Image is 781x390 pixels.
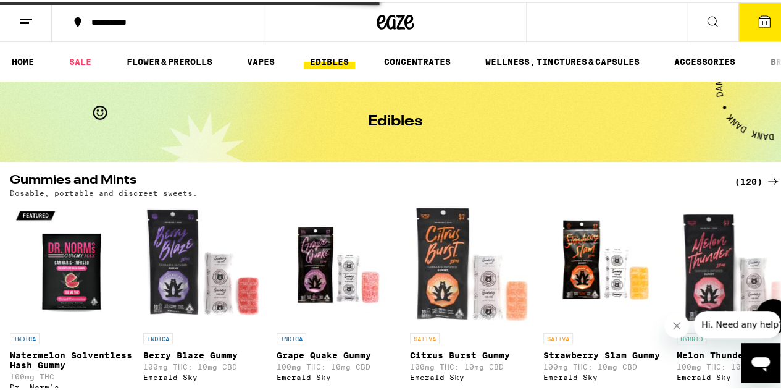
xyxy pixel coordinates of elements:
img: Emerald Sky - Berry Blaze Gummy [143,201,267,324]
div: Emerald Sky [277,371,400,379]
p: 100mg THC: 10mg CBD [277,360,400,368]
h1: Edibles [368,112,422,127]
p: INDICA [143,331,173,342]
p: 100mg THC: 10mg CBD [410,360,533,368]
p: 100mg THC: 10mg CBD [143,360,267,368]
a: HOME [6,52,40,67]
a: (120) [735,172,780,187]
a: FLOWER & PREROLLS [120,52,219,67]
h2: Gummies and Mints [10,172,720,187]
img: Emerald Sky - Strawberry Slam Gummy [543,201,667,324]
p: Grape Quake Gummy [277,348,400,358]
img: Emerald Sky - Citrus Burst Gummy [410,201,533,324]
p: Strawberry Slam Gummy [543,348,667,358]
div: Emerald Sky [143,371,267,379]
div: Emerald Sky [543,371,667,379]
p: HYBRID [677,331,706,342]
iframe: Button to launch messaging window [741,341,780,380]
a: VAPES [241,52,281,67]
a: CONCENTRATES [378,52,457,67]
p: INDICA [277,331,306,342]
p: Berry Blaze Gummy [143,348,267,358]
iframe: Close message [664,311,689,336]
span: 11 [761,17,768,24]
p: SATIVA [410,331,440,342]
img: Dr. Norm's - Watermelon Solventless Hash Gummy [10,201,133,324]
a: WELLNESS, TINCTURES & CAPSULES [479,52,645,67]
p: INDICA [10,331,40,342]
p: SATIVA [543,331,573,342]
span: Hi. Need any help? [7,9,89,19]
div: Emerald Sky [410,371,533,379]
p: Dosable, portable and discreet sweets. [10,187,198,195]
iframe: Message from company [694,308,780,336]
img: Emerald Sky - Grape Quake Gummy [277,201,400,324]
p: Citrus Burst Gummy [410,348,533,358]
a: EDIBLES [304,52,355,67]
p: 100mg THC [10,370,133,378]
p: Watermelon Solventless Hash Gummy [10,348,133,368]
a: SALE [63,52,98,67]
div: Dr. Norm's [10,381,133,389]
p: 100mg THC: 10mg CBD [543,360,667,368]
a: ACCESSORIES [668,52,741,67]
